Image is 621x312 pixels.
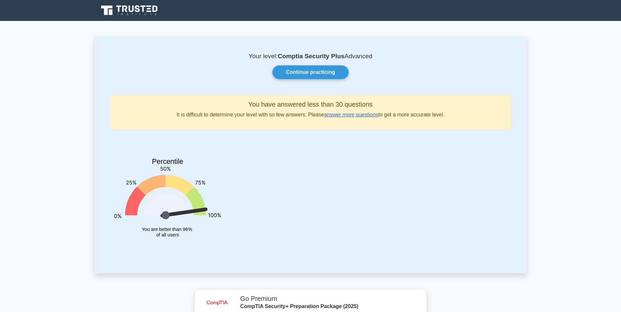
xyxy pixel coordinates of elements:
[116,100,505,108] h5: You have answered less than 30 questions
[272,65,348,79] a: Continue practicing
[152,158,183,165] text: Percentile
[116,111,505,119] p: It is difficult to determine your level with so few answers. Please to get a more accurate level.
[324,112,378,117] a: answer more questions
[156,233,179,238] tspan: of all users
[110,52,511,60] p: Your level: Advanced
[278,53,344,60] b: Comptia Security Plus
[142,227,192,232] tspan: You are better than 96%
